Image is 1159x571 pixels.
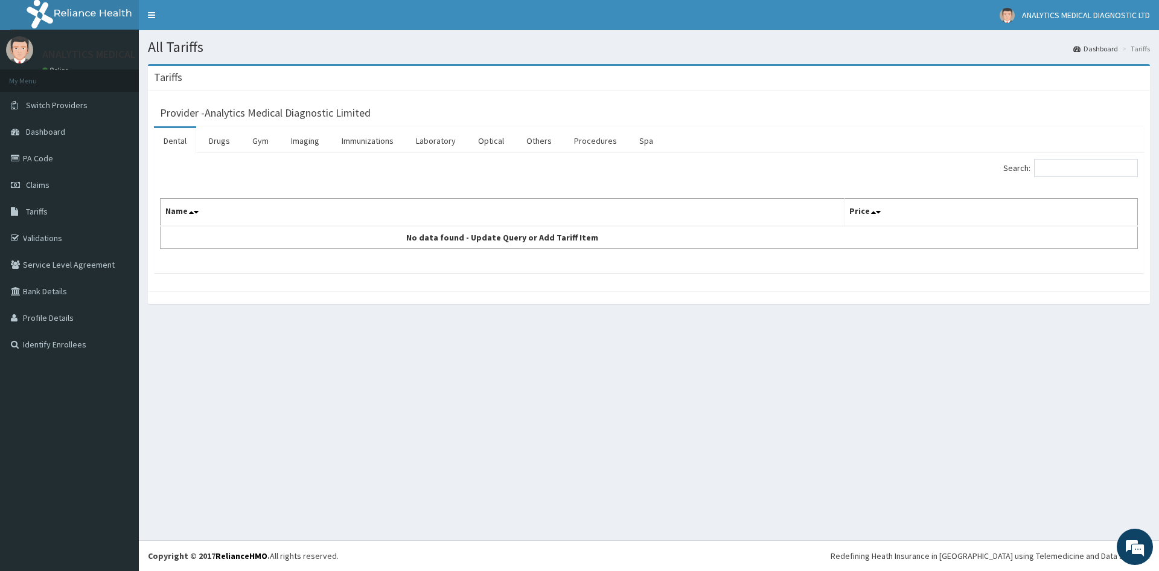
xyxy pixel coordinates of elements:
h3: Tariffs [154,72,182,83]
a: Online [42,66,71,74]
a: Dashboard [1073,44,1118,54]
p: ANALYTICS MEDICAL DIAGNOSTIC LTD [42,49,217,60]
a: Dental [154,128,196,153]
th: Name [161,199,845,227]
a: Optical [468,128,514,153]
td: No data found - Update Query or Add Tariff Item [161,226,845,249]
input: Search: [1034,159,1138,177]
img: User Image [1000,8,1015,23]
li: Tariffs [1119,44,1150,54]
strong: Copyright © 2017 . [148,550,270,561]
span: Tariffs [26,206,48,217]
a: Laboratory [406,128,465,153]
label: Search: [1003,159,1138,177]
span: Switch Providers [26,100,88,111]
a: Immunizations [332,128,403,153]
img: User Image [6,36,33,63]
span: Dashboard [26,126,65,137]
h3: Provider - Analytics Medical Diagnostic Limited [160,108,371,118]
a: Procedures [564,128,627,153]
div: Redefining Heath Insurance in [GEOGRAPHIC_DATA] using Telemedicine and Data Science! [831,550,1150,562]
a: Spa [630,128,663,153]
a: Others [517,128,561,153]
th: Price [845,199,1138,227]
a: Gym [243,128,278,153]
a: Imaging [281,128,329,153]
a: Drugs [199,128,240,153]
footer: All rights reserved. [139,540,1159,571]
span: Claims [26,179,49,190]
h1: All Tariffs [148,39,1150,55]
span: ANALYTICS MEDICAL DIAGNOSTIC LTD [1022,10,1150,21]
a: RelianceHMO [216,550,267,561]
